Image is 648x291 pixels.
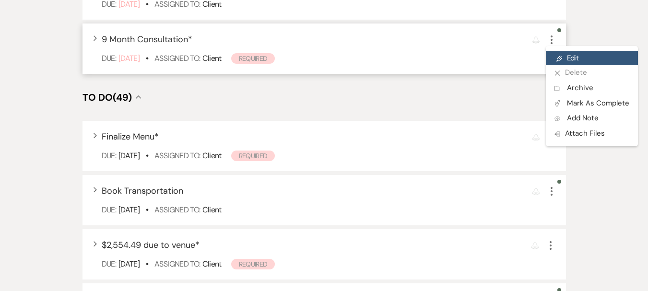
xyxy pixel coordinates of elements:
[118,259,140,269] span: [DATE]
[102,53,116,63] span: Due:
[546,65,638,81] button: Delete
[118,53,140,63] span: [DATE]
[118,205,140,215] span: [DATE]
[231,151,275,161] span: Required
[146,53,148,63] b: •
[546,111,638,126] button: Add Note
[102,34,192,45] span: 9 Month Consultation *
[202,259,221,269] span: Client
[146,205,148,215] b: •
[154,151,200,161] span: Assigned To:
[102,186,183,195] button: Book Transportation
[154,53,200,63] span: Assigned To:
[102,132,159,141] button: Finalize Menu*
[82,91,132,104] span: To Do (49)
[146,151,148,161] b: •
[102,239,200,251] span: $2,554.49 due to venue *
[118,151,140,161] span: [DATE]
[102,151,116,161] span: Due:
[102,205,116,215] span: Due:
[154,205,200,215] span: Assigned To:
[146,259,148,269] b: •
[202,151,221,161] span: Client
[546,96,638,111] button: Mark As Complete
[546,126,638,141] button: Attach Files
[102,185,183,197] span: Book Transportation
[202,205,221,215] span: Client
[154,259,200,269] span: Assigned To:
[554,128,605,138] span: Attach Files
[102,35,192,44] button: 9 Month Consultation*
[202,53,221,63] span: Client
[546,51,638,65] a: Edit
[102,131,159,142] span: Finalize Menu *
[231,53,275,64] span: Required
[102,241,200,249] button: $2,554.49 due to venue*
[102,259,116,269] span: Due:
[231,259,275,269] span: Required
[82,93,141,102] button: To Do(49)
[546,81,638,96] button: Archive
